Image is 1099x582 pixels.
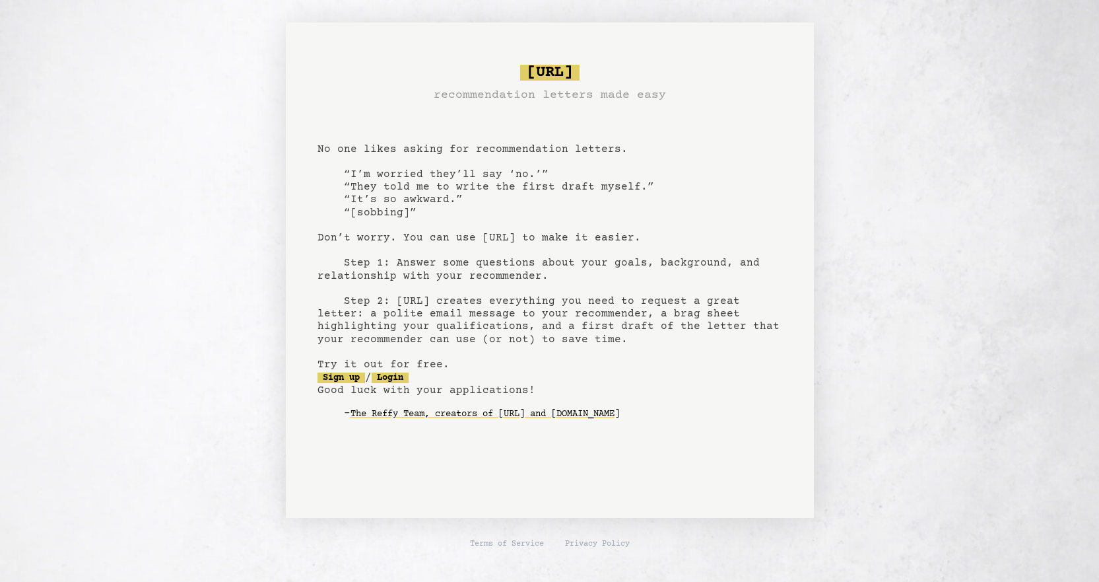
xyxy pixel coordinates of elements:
[317,373,365,383] a: Sign up
[317,59,782,447] pre: No one likes asking for recommendation letters. “I’m worried they’ll say ‘no.’” “They told me to ...
[372,373,409,383] a: Login
[434,86,666,104] h3: recommendation letters made easy
[565,539,630,550] a: Privacy Policy
[350,404,620,425] a: The Reffy Team, creators of [URL] and [DOMAIN_NAME]
[470,539,544,550] a: Terms of Service
[344,408,782,421] div: -
[520,65,580,81] span: [URL]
